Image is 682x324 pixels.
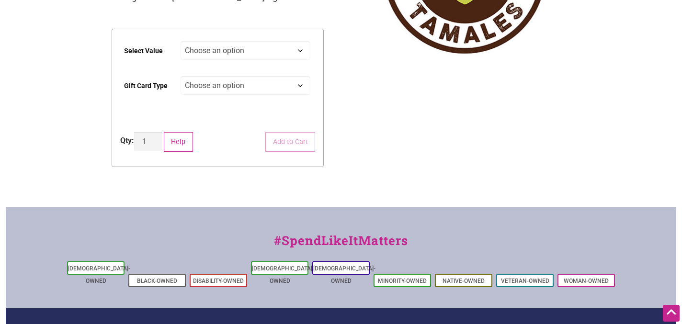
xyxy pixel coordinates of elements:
label: Select Value [124,40,163,62]
button: Help [164,132,193,152]
a: [DEMOGRAPHIC_DATA]-Owned [313,265,375,284]
div: Qty: [120,135,134,146]
input: Product quantity [134,132,162,151]
a: Woman-Owned [564,278,609,284]
div: Scroll Back to Top [663,305,680,322]
a: [DEMOGRAPHIC_DATA]-Owned [68,265,130,284]
a: Native-Owned [443,278,485,284]
a: [DEMOGRAPHIC_DATA]-Owned [252,265,314,284]
div: #SpendLikeItMatters [6,231,676,259]
a: Disability-Owned [193,278,244,284]
button: Add to Cart [265,132,315,152]
a: Minority-Owned [378,278,427,284]
a: Veteran-Owned [501,278,549,284]
label: Gift Card Type [124,75,168,97]
a: Black-Owned [137,278,177,284]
